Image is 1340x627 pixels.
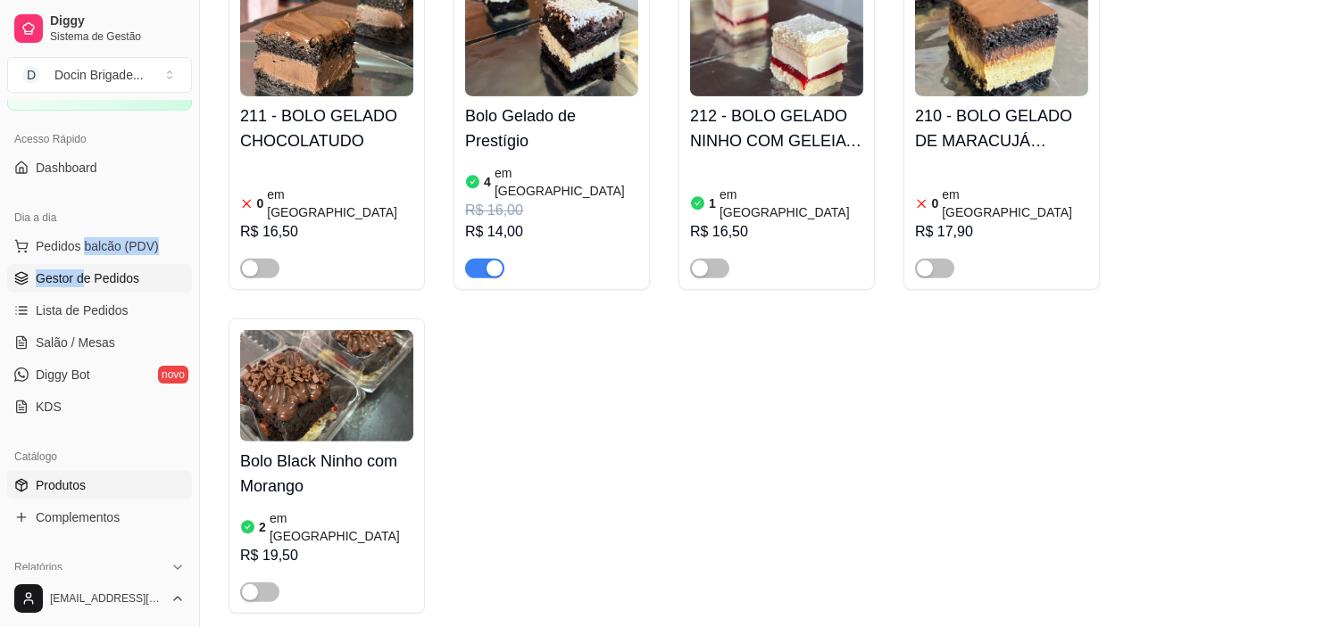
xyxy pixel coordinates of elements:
[50,591,163,606] span: [EMAIL_ADDRESS][DOMAIN_NAME]
[690,103,863,153] h4: 212 - BOLO GELADO NINHO COM GELEIA DE MORANGO
[7,7,192,50] a: DiggySistema de Gestão
[709,194,716,212] article: 1
[465,221,638,243] div: R$ 14,00
[915,103,1088,153] h4: 210 - BOLO GELADO DE MARACUJÁ TRUFADO
[720,186,863,221] article: em [GEOGRAPHIC_DATA]
[7,392,192,421] a: KDS
[267,186,413,221] article: em [GEOGRAPHIC_DATA]
[36,366,90,384] span: Diggy Bot
[932,194,939,212] article: 0
[270,509,413,545] article: em [GEOGRAPHIC_DATA]
[14,560,62,574] span: Relatórios
[240,545,413,566] div: R$ 19,50
[259,518,266,536] article: 2
[22,66,40,84] span: D
[36,269,139,287] span: Gestor de Pedidos
[7,360,192,389] a: Diggy Botnovo
[7,57,192,93] button: Select a team
[484,173,491,191] article: 4
[36,159,97,177] span: Dashboard
[240,330,413,441] img: product-image
[36,301,129,319] span: Lista de Pedidos
[465,200,638,221] div: R$ 16,00
[7,232,192,260] button: Pedidos balcão (PDV)
[240,449,413,499] h4: Bolo Black Ninho com Morango
[7,328,192,357] a: Salão / Mesas
[54,66,144,84] div: Docin Brigade ...
[7,153,192,182] a: Dashboard
[257,194,264,212] article: 0
[7,264,192,293] a: Gestor de Pedidos
[240,103,413,153] h4: 211 - BOLO GELADO CHOCOLATUDO
[7,471,192,499] a: Produtos
[36,237,159,255] span: Pedidos balcão (PDV)
[942,186,1088,221] article: em [GEOGRAPHIC_DATA]
[7,203,192,232] div: Dia a dia
[690,221,863,243] div: R$ 16,50
[7,125,192,153] div: Acesso Rápido
[7,442,192,471] div: Catálogo
[7,296,192,325] a: Lista de Pedidos
[50,29,185,44] span: Sistema de Gestão
[36,476,86,494] span: Produtos
[465,103,638,153] h4: Bolo Gelado de Prestígio
[915,221,1088,243] div: R$ 17,90
[7,577,192,620] button: [EMAIL_ADDRESS][DOMAIN_NAME]
[495,164,638,200] article: em [GEOGRAPHIC_DATA]
[36,508,120,526] span: Complementos
[7,503,192,532] a: Complementos
[50,13,185,29] span: Diggy
[36,398,62,416] span: KDS
[36,334,115,351] span: Salão / Mesas
[240,221,413,243] div: R$ 16,50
